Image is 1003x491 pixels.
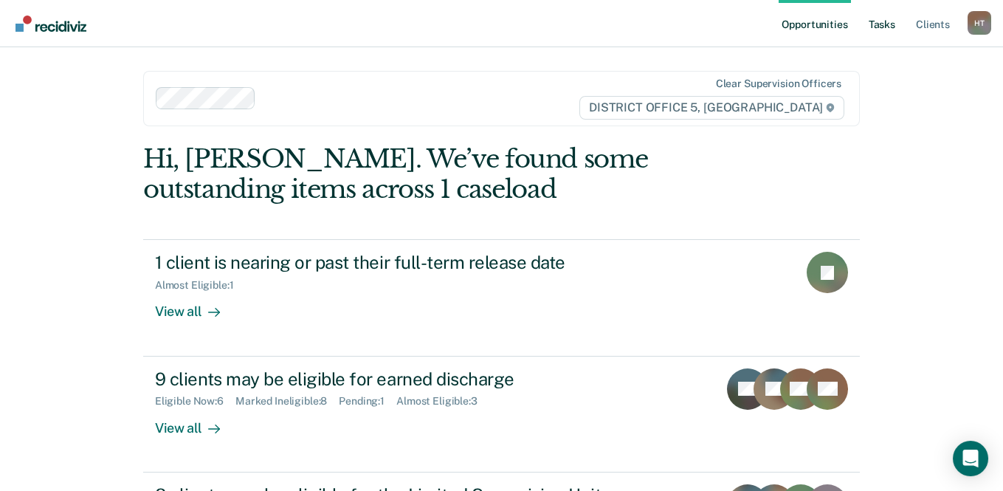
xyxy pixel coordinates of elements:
[155,292,238,320] div: View all
[143,144,717,205] div: Hi, [PERSON_NAME]. We’ve found some outstanding items across 1 caseload
[968,11,991,35] div: H T
[155,252,673,273] div: 1 client is nearing or past their full-term release date
[143,239,860,356] a: 1 client is nearing or past their full-term release dateAlmost Eligible:1View all
[15,16,86,32] img: Recidiviz
[155,408,238,436] div: View all
[143,357,860,473] a: 9 clients may be eligible for earned dischargeEligible Now:6Marked Ineligible:8Pending:1Almost El...
[235,395,339,408] div: Marked Ineligible : 8
[339,395,396,408] div: Pending : 1
[579,96,844,120] span: DISTRICT OFFICE 5, [GEOGRAPHIC_DATA]
[716,78,841,90] div: Clear supervision officers
[155,395,235,408] div: Eligible Now : 6
[155,279,246,292] div: Almost Eligible : 1
[953,441,988,476] div: Open Intercom Messenger
[396,395,489,408] div: Almost Eligible : 3
[968,11,991,35] button: Profile dropdown button
[155,368,673,390] div: 9 clients may be eligible for earned discharge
